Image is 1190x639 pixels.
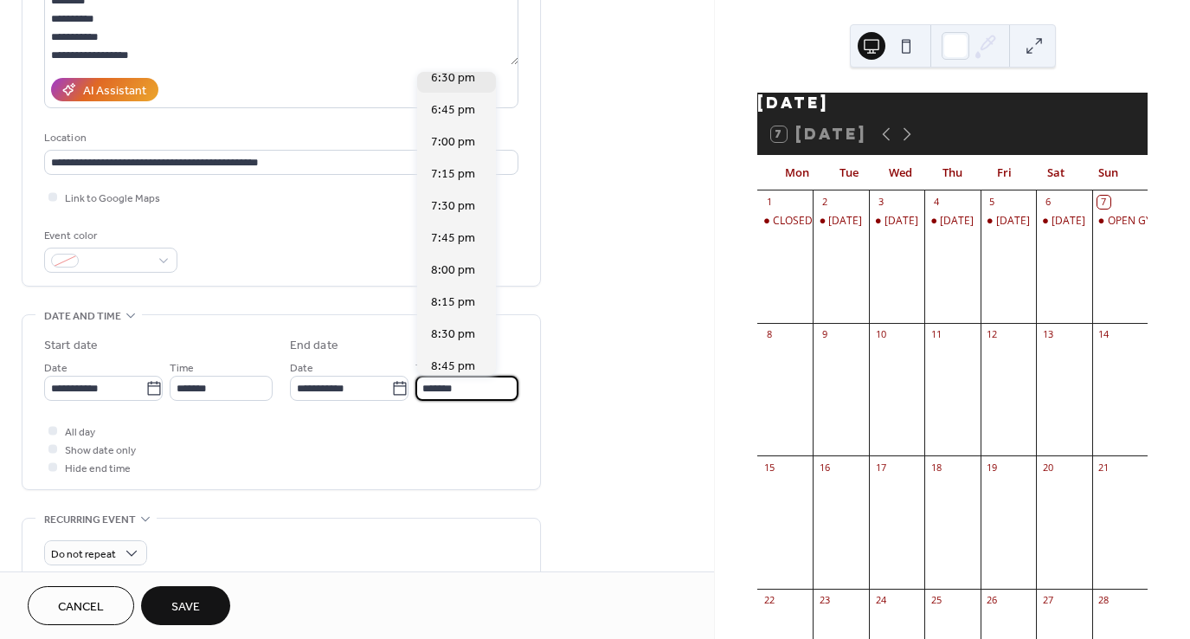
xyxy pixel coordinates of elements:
[757,93,1148,113] div: [DATE]
[818,328,831,341] div: 9
[986,196,999,209] div: 5
[762,196,775,209] div: 1
[823,156,875,190] div: Tue
[875,156,927,190] div: Wed
[431,229,475,248] span: 7:45 pm
[431,197,475,216] span: 7:30 pm
[28,586,134,625] button: Cancel
[44,129,515,147] div: Location
[290,337,338,355] div: End date
[884,214,918,229] div: [DATE]
[1082,156,1134,190] div: Sun
[874,196,887,209] div: 3
[773,214,813,229] div: CLOSED
[431,261,475,280] span: 8:00 pm
[874,594,887,607] div: 24
[51,78,158,101] button: AI Assistant
[1036,214,1091,229] div: Saturday 6 Sept
[171,598,200,616] span: Save
[978,156,1030,190] div: Fri
[1052,214,1085,229] div: [DATE]
[996,214,1030,229] div: [DATE]
[415,359,440,378] span: Time
[940,214,974,229] div: [DATE]
[44,511,136,529] span: Recurring event
[431,326,475,344] span: 8:30 pm
[929,328,942,341] div: 11
[813,214,868,229] div: Tuesday 2 Sept
[757,214,813,229] div: CLOSED
[431,358,475,376] span: 8:45 pm
[771,156,823,190] div: Mon
[44,337,98,355] div: Start date
[818,594,831,607] div: 23
[83,82,146,100] div: AI Assistant
[65,460,131,478] span: Hide end time
[65,190,160,208] span: Link to Google Maps
[431,69,475,87] span: 6:30 pm
[431,294,475,312] span: 8:15 pm
[44,359,68,378] span: Date
[51,545,116,565] span: Do not repeat
[1097,328,1110,341] div: 14
[65,442,136,460] span: Show date only
[762,328,775,341] div: 8
[986,328,999,341] div: 12
[986,594,999,607] div: 26
[929,594,942,607] div: 25
[981,214,1036,229] div: Friday 5 Sept
[986,461,999,474] div: 19
[1097,461,1110,474] div: 21
[1041,594,1054,607] div: 27
[874,461,887,474] div: 17
[762,594,775,607] div: 22
[141,586,230,625] button: Save
[874,328,887,341] div: 10
[44,227,174,245] div: Event color
[818,461,831,474] div: 16
[431,133,475,152] span: 7:00 pm
[1041,196,1054,209] div: 6
[170,359,194,378] span: Time
[1097,196,1110,209] div: 7
[828,214,862,229] div: [DATE]
[762,461,775,474] div: 15
[924,214,980,229] div: Thursday 4 Sept
[818,196,831,209] div: 2
[1041,461,1054,474] div: 20
[1030,156,1082,190] div: Sat
[929,196,942,209] div: 4
[869,214,924,229] div: Wednesday 3 Sept
[1092,214,1148,229] div: OPEN GYM 9AM
[290,359,313,378] span: Date
[1097,594,1110,607] div: 28
[431,165,475,184] span: 7:15 pm
[929,461,942,474] div: 18
[431,101,475,119] span: 6:45 pm
[58,598,104,616] span: Cancel
[1108,214,1187,229] div: OPEN GYM 9AM
[44,307,121,326] span: Date and time
[1041,328,1054,341] div: 13
[927,156,979,190] div: Thu
[65,423,95,442] span: All day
